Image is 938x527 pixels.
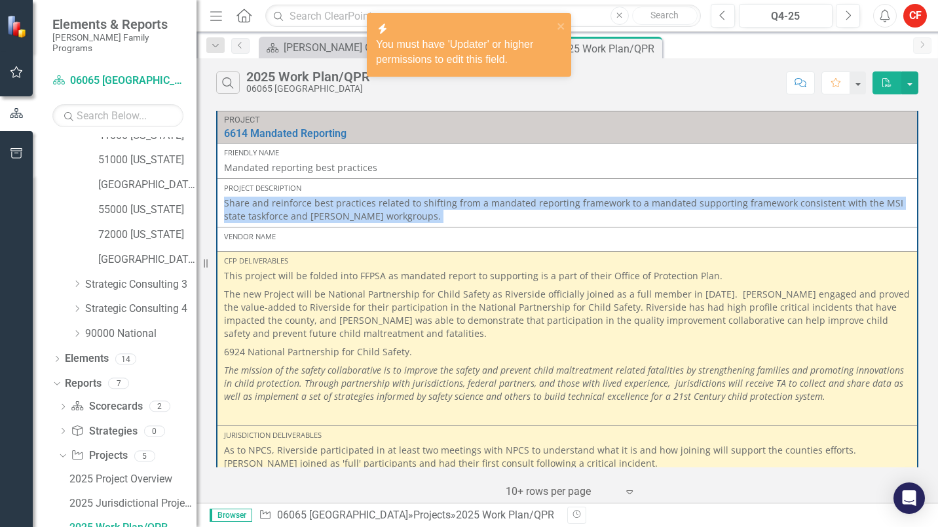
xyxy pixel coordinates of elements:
p: The new Project will be National Partnership for Child Safety as Riverside officially joined as a... [224,285,910,343]
a: [GEOGRAPHIC_DATA] [98,252,197,267]
a: [PERSON_NAME] Overview [262,39,386,56]
p: Share and reinforce best practices related to shifting from a mandated reporting framework to a m... [224,197,910,223]
a: Reports [65,376,102,391]
div: 5 [134,450,155,461]
span: Browser [210,509,252,522]
div: CFP Deliverables [224,256,910,266]
div: Friendly Name [224,147,910,158]
img: ClearPoint Strategy [7,14,29,37]
div: » » [259,508,557,523]
div: 7 [108,378,129,389]
a: Projects [71,448,127,463]
div: Jurisdiction Deliverables [224,430,910,440]
div: 06065 [GEOGRAPHIC_DATA] [246,84,370,94]
div: 2 [149,401,170,412]
span: Mandated reporting best practices [224,161,377,174]
a: 6614 Mandated Reporting [224,128,910,140]
span: Elements & Reports [52,16,183,32]
em: The mission of the safety collaborative is to improve the safety and prevent child maltreatment r... [224,364,904,402]
div: 14 [115,353,136,364]
div: Vendor Name [224,231,910,242]
div: Project Description [224,183,910,193]
a: Strategies [71,424,137,439]
button: close [557,18,566,33]
div: 2025 Work Plan/QPR [456,509,554,521]
button: Q4-25 [739,4,833,28]
a: Elements [65,351,109,366]
a: 2025 Project Overview [66,468,197,489]
div: 2025 Work Plan/QPR [246,69,370,84]
small: [PERSON_NAME] Family Programs [52,32,183,54]
a: Scorecards [71,399,142,414]
a: [GEOGRAPHIC_DATA][US_STATE] [98,178,197,193]
div: 0 [144,425,165,437]
div: 2025 Work Plan/QPR [556,41,659,57]
span: Search [650,10,679,20]
a: Strategic Consulting 4 [85,302,197,317]
button: Search [632,7,698,25]
p: This project will be folded into FFPSA as mandated report to supporting is a part of their Office... [224,269,910,285]
a: Projects [413,509,451,521]
button: CF [903,4,927,28]
div: [PERSON_NAME] Overview [284,39,386,56]
div: 2025 Jurisdictional Projects Assessment [69,498,197,509]
input: Search ClearPoint... [265,5,701,28]
a: 55000 [US_STATE] [98,203,197,218]
div: 2025 Project Overview [69,473,197,485]
p: 6924 National Partnership for Child Safety. [224,343,910,361]
a: Strategic Consulting 3 [85,277,197,292]
div: Q4-25 [743,9,828,24]
a: 90000 National [85,326,197,342]
input: Search Below... [52,104,183,127]
a: 72000 [US_STATE] [98,227,197,243]
a: 06065 [GEOGRAPHIC_DATA] [52,73,183,88]
a: 51000 [US_STATE] [98,153,197,168]
div: Open Intercom Messenger [893,482,925,514]
div: You must have 'Updater' or higher permissions to edit this field. [376,37,553,68]
a: 06065 [GEOGRAPHIC_DATA] [277,509,408,521]
a: 2025 Jurisdictional Projects Assessment [66,492,197,513]
p: As to NPCS, Riverside participated in at least two meetings with NPCS to understand what it is an... [224,444,910,470]
div: Project [224,115,910,125]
